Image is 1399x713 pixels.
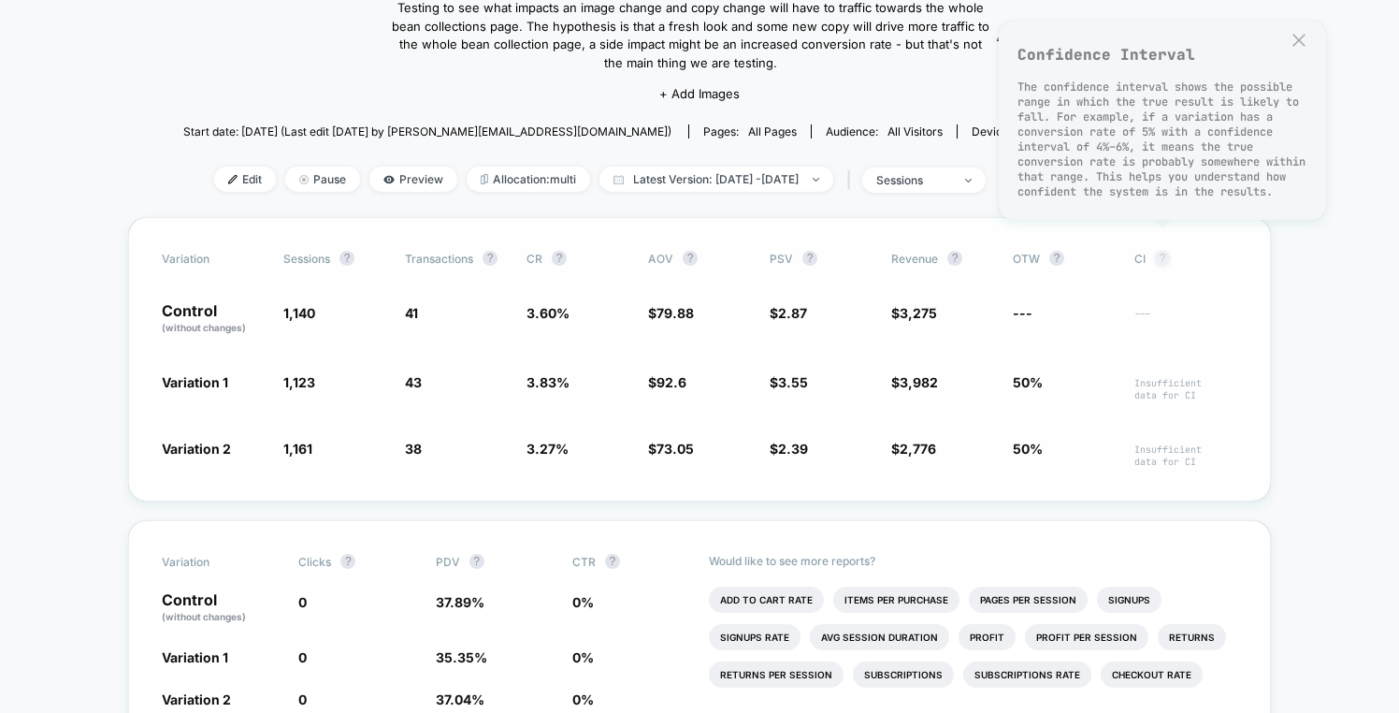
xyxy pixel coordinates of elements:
span: 50% [1013,441,1043,457]
span: 0 % [572,691,594,707]
li: Items Per Purchase [833,587,959,613]
span: CTR [572,555,596,569]
div: Audience: [826,124,943,138]
span: Variation [162,251,265,266]
span: $ [891,305,937,321]
li: Checkout Rate [1101,662,1203,688]
li: Signups [1097,587,1161,613]
span: Variation 1 [162,649,228,665]
img: calendar [613,175,624,184]
img: end [299,175,309,184]
span: Variation 1 [162,374,228,390]
span: Variation 2 [162,691,231,707]
li: Signups Rate [709,624,800,650]
span: 0 [298,594,307,610]
span: 0 [298,649,307,665]
li: Subscriptions Rate [963,662,1091,688]
li: Avg Session Duration [810,624,949,650]
div: sessions [876,173,951,187]
span: 1,123 [283,374,315,390]
span: 1,140 [283,305,315,321]
li: Subscriptions [853,662,954,688]
span: All Visitors [887,124,943,138]
span: CR [526,252,542,266]
span: 41 [405,305,418,321]
span: Revenue [891,252,938,266]
span: 2.87 [778,305,807,321]
button: ? [947,251,962,266]
span: 0 [298,691,307,707]
span: The confidence interval shows the possible range in which the true result is likely to fall. For ... [1017,80,1305,199]
p: Control [162,303,265,335]
span: PSV [770,252,793,266]
span: 3,982 [900,374,938,390]
span: Insufficient data for CI [1134,377,1237,401]
img: end [965,179,972,182]
span: Clicks [298,555,331,569]
span: (without changes) [162,322,246,333]
img: end [813,178,819,182]
span: --- [1013,305,1032,321]
span: $ [770,441,808,457]
p: Confidence Interval [1017,45,1307,65]
span: 35.35 % [436,649,487,665]
p: Control [162,592,280,624]
span: 79.88 [656,305,694,321]
button: ? [340,554,355,569]
span: OTW [1013,251,1116,266]
button: ? [339,251,354,266]
span: $ [770,305,807,321]
span: 0 % [572,594,594,610]
span: 37.04 % [436,691,484,707]
span: (without changes) [162,611,246,622]
span: Insufficient data for CI [1134,444,1237,468]
div: Pages: [703,124,797,138]
span: 3.83 % [526,374,570,390]
li: Pages Per Session [969,587,1088,613]
span: Preview [369,167,457,192]
span: 37.89 % [436,594,484,610]
span: --- [1134,308,1237,335]
span: 1,161 [283,441,312,457]
li: Returns [1158,624,1226,650]
span: $ [648,374,686,390]
span: 38 [405,441,422,457]
button: ? [1155,251,1170,266]
img: rebalance [481,174,488,184]
img: edit [228,175,238,184]
span: 92.6 [656,374,686,390]
span: 50% [1013,374,1043,390]
span: Allocation: multi [467,167,590,192]
button: ? [552,251,567,266]
span: 3.27 % [526,441,569,457]
span: PDV [436,555,460,569]
span: $ [891,374,938,390]
span: 3.55 [778,374,808,390]
p: Would like to see more reports? [709,554,1237,568]
span: Transactions [405,252,473,266]
span: Variation 2 [162,441,231,457]
li: Returns Per Session [709,662,844,688]
span: 0 % [572,649,594,665]
li: Profit [959,624,1016,650]
span: Pause [285,167,360,192]
button: ? [605,554,620,569]
span: all pages [748,124,797,138]
button: ? [683,251,698,266]
span: 43 [405,374,422,390]
span: 2.39 [778,441,808,457]
span: $ [648,441,694,457]
button: ? [1049,251,1064,266]
span: Edit [214,167,276,192]
span: Variation [162,554,265,569]
span: 3,275 [900,305,937,321]
span: Start date: [DATE] (Last edit [DATE] by [PERSON_NAME][EMAIL_ADDRESS][DOMAIN_NAME]) [183,124,671,138]
span: AOV [648,252,673,266]
button: ? [483,251,498,266]
span: 73.05 [656,441,694,457]
span: Sessions [283,252,330,266]
span: 3.60 % [526,305,570,321]
button: ? [469,554,484,569]
span: CI [1134,251,1237,266]
span: | [843,167,862,194]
